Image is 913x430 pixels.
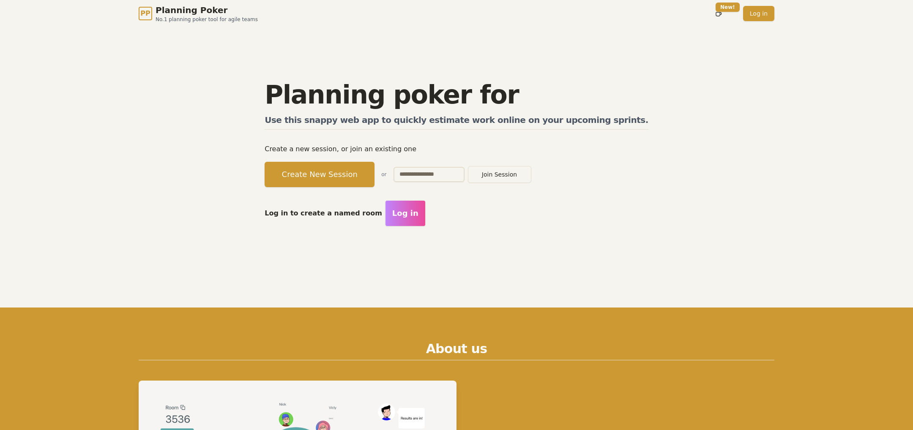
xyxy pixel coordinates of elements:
[716,3,740,12] div: New!
[743,6,774,21] a: Log in
[265,82,648,107] h1: Planning poker for
[139,341,774,360] h2: About us
[139,4,258,23] a: PPPlanning PokerNo.1 planning poker tool for agile teams
[156,4,258,16] span: Planning Poker
[140,8,150,19] span: PP
[392,207,418,219] span: Log in
[468,166,531,183] button: Join Session
[265,207,382,219] p: Log in to create a named room
[265,162,374,187] button: Create New Session
[265,143,648,155] p: Create a new session, or join an existing one
[156,16,258,23] span: No.1 planning poker tool for agile teams
[711,6,726,21] button: New!
[265,114,648,130] h2: Use this snappy web app to quickly estimate work online on your upcoming sprints.
[385,201,425,226] button: Log in
[381,171,386,178] span: or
